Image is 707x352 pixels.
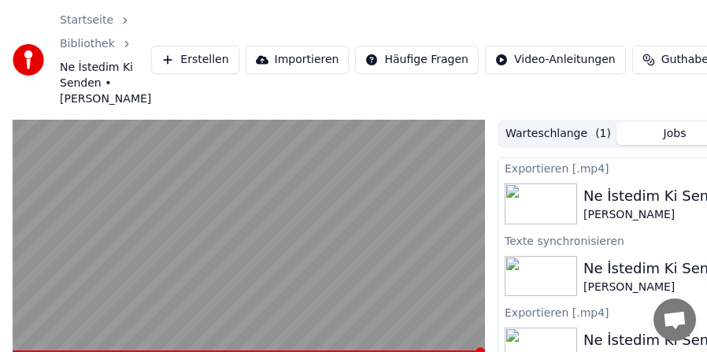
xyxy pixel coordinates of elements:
[60,13,113,28] a: Startseite
[595,126,611,142] span: ( 1 )
[13,44,44,76] img: youka
[60,60,151,107] span: Ne İstedim Ki Senden • [PERSON_NAME]
[246,46,350,74] button: Importieren
[151,46,239,74] button: Erstellen
[500,122,616,145] button: Warteschlange
[355,46,479,74] button: Häufige Fragen
[60,36,115,52] a: Bibliothek
[653,298,696,341] div: Chat öffnen
[485,46,626,74] button: Video-Anleitungen
[60,13,151,107] nav: breadcrumb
